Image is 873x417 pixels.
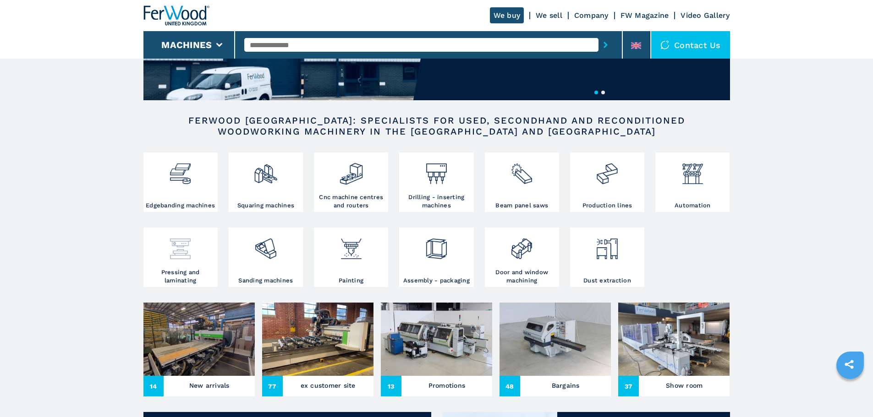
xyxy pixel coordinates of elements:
img: Contact us [660,40,670,49]
img: Bargains [500,303,611,376]
a: Drilling - inserting machines [399,152,473,212]
span: 13 [381,376,401,396]
h3: Bargains [552,379,580,392]
h3: Edgebanding machines [146,201,215,210]
img: centro_di_lavoro_cnc_2.png [339,155,363,186]
a: Promotions13Promotions [381,303,492,396]
img: foratrici_inseritrici_2.png [424,155,449,186]
h3: Door and window machining [487,268,557,285]
h3: New arrivals [189,379,230,392]
iframe: Chat [834,376,866,410]
h3: Painting [339,276,363,285]
a: Cnc machine centres and routers [314,152,388,212]
img: pressa-strettoia.png [168,230,192,261]
a: Edgebanding machines [143,152,218,212]
h3: ex customer site [301,379,356,392]
span: 14 [143,376,164,396]
img: squadratrici_2.png [253,155,278,186]
a: Beam panel saws [485,152,559,212]
a: Video Gallery [681,11,730,20]
a: Company [574,11,609,20]
a: ex customer site77ex customer site [262,303,373,396]
img: automazione.png [681,155,705,186]
a: Squaring machines [229,152,303,212]
a: Door and window machining [485,227,559,287]
h3: Beam panel saws [495,201,548,210]
img: ex customer site [262,303,373,376]
h2: FERWOOD [GEOGRAPHIC_DATA]: SPECIALISTS FOR USED, SECONDHAND AND RECONDITIONED WOODWORKING MACHINE... [173,115,701,137]
img: montaggio_imballaggio_2.png [424,230,449,261]
button: submit-button [598,34,613,55]
a: We buy [490,7,524,23]
button: 2 [601,91,605,94]
a: Painting [314,227,388,287]
h3: Automation [675,201,711,210]
button: Machines [161,39,212,50]
img: linee_di_produzione_2.png [595,155,619,186]
h3: Show room [666,379,703,392]
a: Dust extraction [570,227,644,287]
a: Production lines [570,152,644,212]
h3: Squaring machines [237,201,294,210]
a: Assembly - packaging [399,227,473,287]
img: aspirazione_1.png [595,230,619,261]
a: New arrivals14New arrivals [143,303,255,396]
span: 37 [618,376,639,396]
a: Automation [655,152,730,212]
h3: Pressing and laminating [146,268,215,285]
img: levigatrici_2.png [253,230,278,261]
h3: Cnc machine centres and routers [316,193,386,210]
a: Sanding machines [229,227,303,287]
h3: Sanding machines [238,276,293,285]
h3: Assembly - packaging [403,276,470,285]
a: We sell [536,11,562,20]
h3: Production lines [582,201,632,210]
a: FW Magazine [620,11,669,20]
h3: Promotions [428,379,466,392]
a: Bargains48Bargains [500,303,611,396]
img: Ferwood [143,5,209,26]
img: sezionatrici_2.png [510,155,534,186]
h3: Drilling - inserting machines [401,193,471,210]
span: 77 [262,376,283,396]
a: Show room37Show room [618,303,730,396]
h3: Dust extraction [583,276,631,285]
a: Pressing and laminating [143,227,218,287]
img: bordatrici_1.png [168,155,192,186]
img: New arrivals [143,303,255,376]
span: 48 [500,376,520,396]
a: sharethis [838,353,861,376]
img: verniciatura_1.png [339,230,363,261]
div: Contact us [651,31,730,59]
img: Show room [618,303,730,376]
img: lavorazione_porte_finestre_2.png [510,230,534,261]
button: 1 [594,91,598,94]
img: Promotions [381,303,492,376]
